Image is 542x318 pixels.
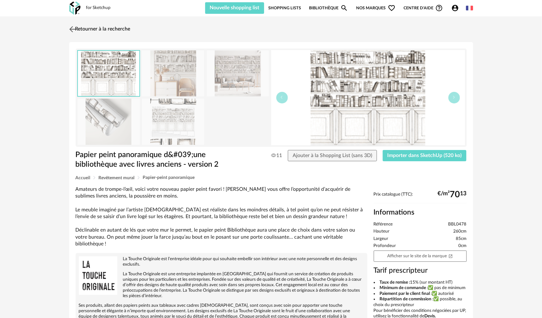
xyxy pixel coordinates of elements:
[78,51,139,96] img: thumbnail.png
[142,99,204,145] img: 627524500501694cff36260d88cc.jpg
[374,291,467,297] li: ✅ autorisé
[374,236,388,242] span: Largeur
[374,229,390,234] span: Hauteur
[207,50,269,96] img: 7e02f6f15062e1618b313f57c339.jpg
[374,280,467,286] li: 15% (sur montant HT)
[79,256,364,267] p: La Touche Originale est l’entreprise idéale pour qui souhaite embellir son intérieur avec une not...
[205,2,264,14] button: Nouvelle shopping list
[78,99,140,145] img: fb6ccba1c103a4e37a2cbc19a127.jpg
[143,175,195,180] span: Papier-peint panoramique
[68,24,77,34] img: svg+xml;base64,PHN2ZyB3aWR0aD0iMjQiIGhlaWdodD0iMjQiIHZpZXdCb3g9IjAgMCAyNCAyNCIgZmlsbD0ibm9uZSIgeG...
[379,297,433,301] b: Répartition de commission :
[448,253,453,258] span: Open In New icon
[76,150,235,170] h1: Papier peint panoramique d&#039;une bibliothèque avec livres anciens - version 2
[435,4,443,12] span: Help Circle Outline icon
[454,229,467,234] span: 260cm
[456,236,467,242] span: 85cm
[388,153,462,158] span: Importer dans SketchUp (520 ko)
[459,243,467,249] span: 0cm
[374,208,467,217] h2: Informations
[86,5,111,11] div: for Sketchup
[76,176,90,180] span: Accueil
[451,4,459,12] span: Account Circle icon
[356,2,396,14] span: Nos marques
[79,271,364,298] p: La Touche Originale est une entreprise implantée en [GEOGRAPHIC_DATA] qui fournit un service de c...
[99,176,135,180] span: Revêtement mural
[271,50,465,145] img: thumbnail.png
[438,192,467,197] div: €/m² 13
[293,153,372,158] span: Ajouter à la Shopping List (sans 3D)
[271,152,282,159] span: 11
[288,150,377,162] button: Ajouter à la Shopping List (sans 3D)
[379,286,428,290] b: Minimum de commande :
[374,285,467,291] li: ✅ pas de minimum
[404,4,443,12] span: Centre d'aideHelp Circle Outline icon
[309,2,348,14] a: BibliothèqueMagnify icon
[451,4,462,12] span: Account Circle icon
[210,5,260,10] span: Nouvelle shopping list
[79,256,117,295] img: brand logo
[68,22,130,36] a: Retourner à la recherche
[69,2,80,15] img: OXP
[374,266,467,275] h3: Tarif prescripteur
[374,251,467,262] a: Afficher sur le site de la marqueOpen In New icon
[374,296,467,308] li: ✅ possible, au choix du prescripteur
[76,175,467,180] div: Breadcrumb
[448,222,467,227] span: BBL0478
[450,192,460,197] span: 70
[379,280,410,285] b: Taux de remise :
[374,222,393,227] span: Référence
[383,150,467,162] button: Importer dans SketchUp (520 ko)
[268,2,301,14] a: Shopping Lists
[76,186,367,247] p: Amateurs de trompe-l’œil, voici votre nouveau papier peint favori ! [PERSON_NAME] vous offre l’op...
[340,4,348,12] span: Magnify icon
[374,192,467,204] div: Prix catalogue (TTC):
[388,4,396,12] span: Heart Outline icon
[466,4,473,12] img: fr
[379,291,432,296] b: Paiement par le client final :
[374,243,396,249] span: Profondeur
[142,50,204,96] img: 773313e9f0aaedb903609767a47b.jpg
